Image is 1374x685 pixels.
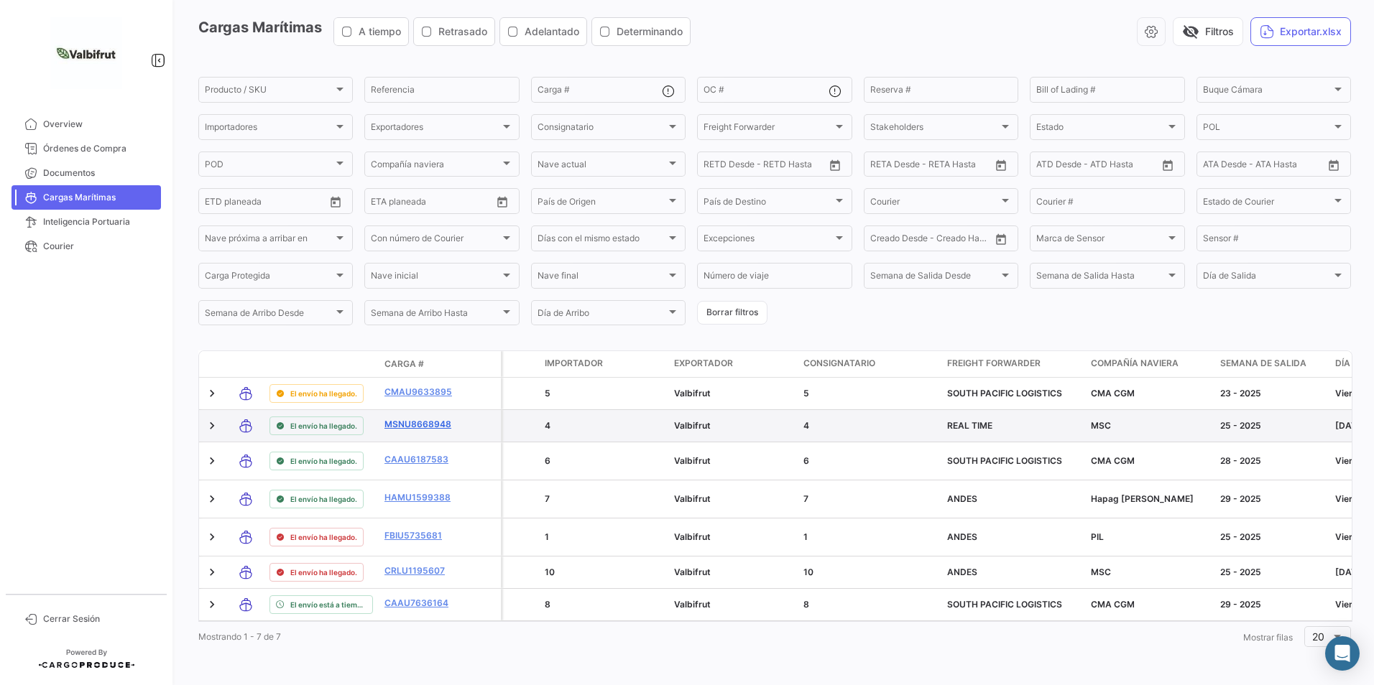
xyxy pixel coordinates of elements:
[933,236,990,246] input: Creado Hasta
[617,24,683,39] span: Determinando
[1325,636,1360,671] div: Abrir Intercom Messenger
[205,87,333,97] span: Producto / SKU
[11,112,161,136] a: Overview
[674,388,711,399] span: Valbifrut
[538,198,666,208] span: País de Origen
[1257,162,1314,172] input: ATA Hasta
[1323,154,1345,176] button: Open calendar
[11,185,161,210] a: Cargas Marítimas
[870,198,999,208] span: Courier
[538,310,666,320] span: Día de Arribo
[290,388,357,399] span: El envío ha llegado.
[1220,566,1324,579] div: 25 - 2025
[205,492,219,506] a: Expand/Collapse Row
[465,358,501,370] datatable-header-cell: Póliza
[198,17,695,46] h3: Cargas Marítimas
[947,388,1062,399] span: SOUTH PACIFIC LOGISTICS
[1214,351,1329,377] datatable-header-cell: Semana de Salida
[803,531,808,542] span: 1
[674,455,711,466] span: Valbifrut
[1203,273,1332,283] span: Día de Salida
[1091,455,1135,466] span: CMA CGM
[205,565,219,579] a: Expand/Collapse Row
[205,419,219,433] a: Expand/Collapse Row
[1085,351,1214,377] datatable-header-cell: Compañía naviera
[43,240,155,253] span: Courier
[704,198,832,208] span: País de Destino
[43,191,155,204] span: Cargas Marítimas
[1091,420,1111,431] span: MSC
[1091,388,1135,399] span: CMA CGM
[205,386,219,401] a: Expand/Collapse Row
[803,388,809,399] span: 5
[384,418,459,431] a: MSNU8668948
[1220,598,1324,611] div: 29 - 2025
[990,228,1012,250] button: Open calendar
[205,310,333,320] span: Semana de Arribo Desde
[704,124,832,134] span: Freight Forwarder
[947,493,977,504] span: ANDES
[947,420,992,431] span: REAL TIME
[1220,455,1324,467] div: 28 - 2025
[870,162,896,172] input: Desde
[1036,124,1165,134] span: Estado
[538,162,666,172] span: Nave actual
[205,597,219,612] a: Expand/Collapse Row
[290,455,357,467] span: El envío ha llegado.
[492,191,513,213] button: Open calendar
[674,493,711,504] span: Valbifrut
[941,351,1085,377] datatable-header-cell: Freight Forwarder
[205,124,333,134] span: Importadores
[1092,162,1149,172] input: ATD Hasta
[290,531,357,543] span: El envío ha llegado.
[798,351,941,377] datatable-header-cell: Consignatario
[384,597,459,610] a: CAAU7636164
[1091,567,1111,577] span: MSC
[1220,531,1324,544] div: 25 - 2025
[803,567,813,577] span: 10
[50,17,122,89] img: 9651b2aa-50d0-4cc4-981a-81871ec1ba62.png
[674,567,711,577] span: Valbifrut
[205,530,219,544] a: Expand/Collapse Row
[1091,493,1194,504] span: Hapag Lloyd
[739,162,797,172] input: Hasta
[384,358,424,371] span: Carga #
[371,162,499,172] span: Compañía naviera
[870,124,999,134] span: Stakeholders
[592,18,690,45] button: Determinando
[870,236,923,246] input: Creado Desde
[384,386,459,399] a: CMAU9633895
[525,24,579,39] span: Adelantado
[803,493,808,504] span: 7
[1203,162,1247,172] input: ATA Desde
[290,420,357,432] span: El envío ha llegado.
[674,531,711,542] span: Valbifrut
[1243,632,1293,643] span: Mostrar filas
[43,142,155,155] span: Órdenes de Compra
[438,24,487,39] span: Retrasado
[205,273,333,283] span: Carga Protegida
[371,124,499,134] span: Exportadores
[1220,493,1324,505] div: 29 - 2025
[1036,162,1082,172] input: ATD Desde
[1220,387,1324,400] div: 23 - 2025
[1203,198,1332,208] span: Estado de Courier
[407,198,464,208] input: Hasta
[1036,236,1165,246] span: Marca de Sensor
[500,18,586,45] button: Adelantado
[1091,531,1104,542] span: PIL
[545,531,549,542] span: 1
[674,599,711,610] span: Valbifrut
[205,162,333,172] span: POD
[384,453,459,466] a: CAAU6187583
[43,167,155,180] span: Documentos
[205,236,333,246] span: Nave próxima a arribar en
[290,599,366,610] span: El envío está a tiempo.
[668,351,798,377] datatable-header-cell: Exportador
[1220,419,1324,432] div: 25 - 2025
[290,567,357,578] span: El envío ha llegado.
[1220,357,1306,370] span: Semana de Salida
[264,358,379,370] datatable-header-cell: Estado de Envio
[43,118,155,131] span: Overview
[704,162,729,172] input: Desde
